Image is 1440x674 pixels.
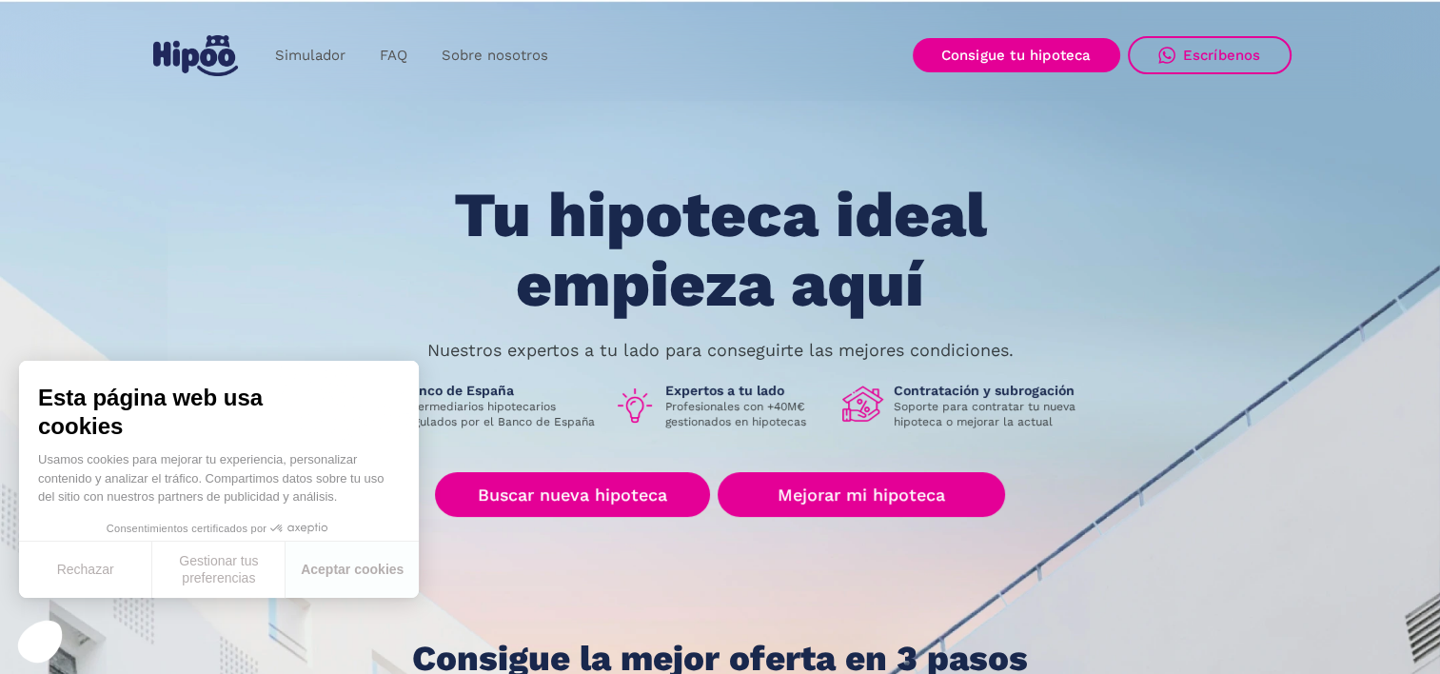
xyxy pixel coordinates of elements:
[403,382,599,399] h1: Banco de España
[427,343,1014,358] p: Nuestros expertos a tu lado para conseguirte las mejores condiciones.
[359,181,1080,319] h1: Tu hipoteca ideal empieza aquí
[1183,47,1261,64] div: Escríbenos
[894,399,1090,429] p: Soporte para contratar tu nueva hipoteca o mejorar la actual
[665,399,827,429] p: Profesionales con +40M€ gestionados en hipotecas
[894,382,1090,399] h1: Contratación y subrogación
[435,472,710,517] a: Buscar nueva hipoteca
[718,472,1004,517] a: Mejorar mi hipoteca
[149,28,243,84] a: home
[1128,36,1292,74] a: Escríbenos
[424,37,565,74] a: Sobre nosotros
[913,38,1120,72] a: Consigue tu hipoteca
[363,37,424,74] a: FAQ
[258,37,363,74] a: Simulador
[403,399,599,429] p: Intermediarios hipotecarios regulados por el Banco de España
[665,382,827,399] h1: Expertos a tu lado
